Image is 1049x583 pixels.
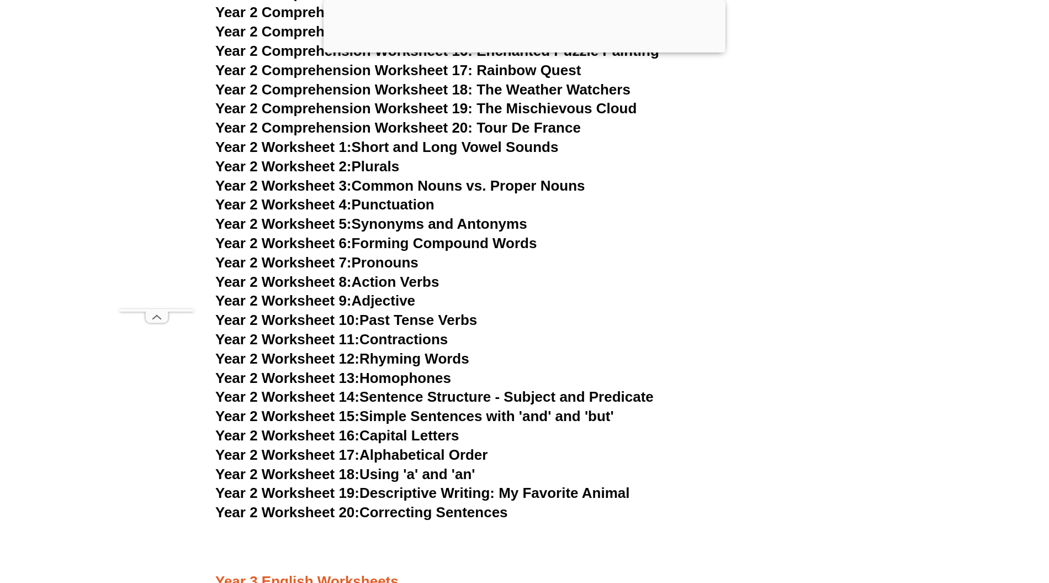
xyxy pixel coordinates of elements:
a: Year 2 Comprehension Worksheet 19: The Mischievous Cloud [215,100,637,117]
a: Year 2 Comprehension Worksheet 15: Friendly Monsters [215,23,600,40]
a: Year 2 Worksheet 7:Pronouns [215,254,418,271]
a: Year 2 Worksheet 15:Simple Sentences with 'and' and 'but' [215,408,614,424]
span: Year 2 Worksheet 19: [215,485,359,501]
span: Year 2 Worksheet 1: [215,139,352,155]
a: Year 2 Worksheet 12:Rhyming Words [215,350,469,367]
a: Year 2 Worksheet 4:Punctuation [215,196,435,213]
a: Year 2 Worksheet 20:Correcting Sentences [215,504,508,521]
iframe: Advertisement [119,29,194,309]
a: Year 2 Worksheet 16:Capital Letters [215,427,459,444]
a: Year 2 Worksheet 9:Adjective [215,292,415,309]
a: Year 2 Comprehension Worksheet 17: Rainbow Quest [215,62,581,78]
span: Year 2 Worksheet 8: [215,274,352,290]
a: Year 2 Comprehension Worksheet 14: The Gigantic Plant [215,4,602,20]
a: Year 2 Worksheet 5:Synonyms and Antonyms [215,216,527,232]
span: Year 2 Worksheet 9: [215,292,352,309]
span: Year 2 Worksheet 20: [215,504,359,521]
span: Year 2 Worksheet 11: [215,331,359,348]
a: Year 2 Worksheet 1:Short and Long Vowel Sounds [215,139,558,155]
span: Year 2 Worksheet 10: [215,312,359,328]
span: Year 2 Worksheet 14: [215,388,359,405]
a: Year 2 Worksheet 3:Common Nouns vs. Proper Nouns [215,177,585,194]
a: Year 2 Worksheet 10:Past Tense Verbs [215,312,477,328]
a: Year 2 Worksheet 13:Homophones [215,370,451,386]
span: Year 2 Worksheet 12: [215,350,359,367]
a: Year 2 Worksheet 8:Action Verbs [215,274,439,290]
a: Year 2 Comprehension Worksheet 16: Enchanted Puzzle Painting [215,43,659,59]
span: Year 2 Worksheet 16: [215,427,359,444]
a: Year 2 Worksheet 11:Contractions [215,331,448,348]
a: Year 2 Worksheet 2:Plurals [215,158,399,175]
iframe: Chat Widget [865,458,1049,583]
a: Year 2 Worksheet 18:Using 'a' and 'an' [215,466,475,482]
span: Year 2 Worksheet 13: [215,370,359,386]
a: Year 2 Worksheet 19:Descriptive Writing: My Favorite Animal [215,485,629,501]
span: Year 2 Worksheet 2: [215,158,352,175]
span: Year 2 Worksheet 4: [215,196,352,213]
span: Year 2 Worksheet 7: [215,254,352,271]
span: Year 2 Worksheet 5: [215,216,352,232]
span: Year 2 Worksheet 3: [215,177,352,194]
a: Year 2 Worksheet 14:Sentence Structure - Subject and Predicate [215,388,654,405]
span: Year 2 Worksheet 15: [215,408,359,424]
span: Year 2 Worksheet 6: [215,235,352,251]
a: Year 2 Worksheet 17:Alphabetical Order [215,447,488,463]
a: Year 2 Worksheet 6:Forming Compound Words [215,235,537,251]
span: Year 2 Worksheet 17: [215,447,359,463]
a: Year 2 Comprehension Worksheet 18: The Weather Watchers [215,81,631,98]
a: Year 2 Comprehension Worksheet 20: Tour De France [215,119,581,136]
span: Year 2 Worksheet 18: [215,466,359,482]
